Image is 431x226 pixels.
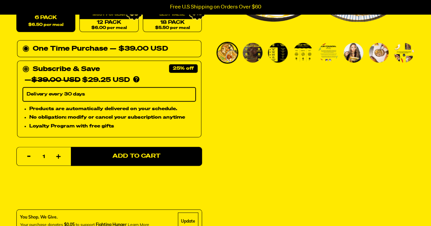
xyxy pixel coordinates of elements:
[393,42,415,64] li: Go to slide 8
[369,43,388,63] img: Variety Vol. 2
[317,42,339,64] li: Go to slide 5
[29,123,196,130] li: Loyalty Program with free gifts
[29,105,196,112] li: Products are automatically delivered on your schedule.
[143,10,202,32] a: 18 Pack$5.50 per meal
[110,44,168,54] div: — $39.00 USD
[343,43,363,63] img: Variety Vol. 2
[3,194,72,223] iframe: Marketing Popup
[29,114,196,121] li: No obligation: modify or cancel your subscription anytime
[112,154,160,159] span: Add to Cart
[25,75,130,86] div: — $29.25 USD
[31,77,80,84] del: $39.00 USD
[91,26,127,30] span: $6.00 per meal
[170,4,261,10] p: Free U.S Shipping on Orders Over $60
[342,42,364,64] li: Go to slide 6
[22,44,196,54] div: One Time Purchase
[71,147,202,166] button: Add to Cart
[21,147,67,166] input: quantity
[368,42,389,64] li: Go to slide 7
[20,214,149,220] div: You Shop. We Give.
[22,87,196,102] select: Subscribe & Save —$39.00 USD$29.25 USD Products are automatically delivered on your schedule. No ...
[293,43,313,63] img: Variety Vol. 2
[216,42,238,64] li: Go to slide 1
[243,43,262,63] img: Variety Vol. 2
[394,43,414,63] img: Variety Vol. 2
[33,64,100,75] div: Subscribe & Save
[155,26,190,30] span: $5.50 per meal
[216,42,415,64] div: PDP main carousel thumbnails
[242,42,263,64] li: Go to slide 2
[318,43,338,63] img: Variety Vol. 2
[217,43,237,63] img: Variety Vol. 2
[292,42,314,64] li: Go to slide 4
[28,23,63,27] span: $6.50 per meal
[268,43,288,63] img: Variety Vol. 2
[79,10,138,32] a: 12 Pack$6.00 per meal
[16,10,75,32] label: 6 Pack
[267,42,289,64] li: Go to slide 3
